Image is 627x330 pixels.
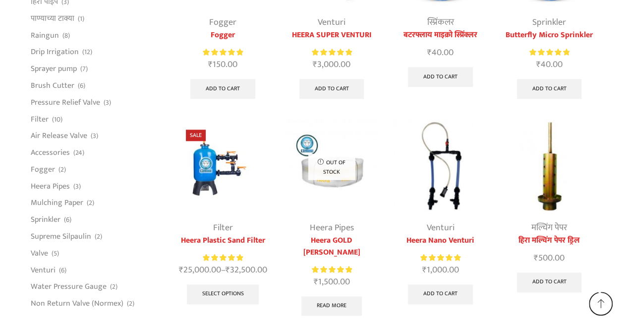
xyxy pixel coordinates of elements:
[64,215,71,225] span: (6)
[312,47,352,58] div: Rated 5.00 out of 5
[31,161,55,178] a: Fogger
[408,67,473,87] a: Add to cart: “बटरफ्लाय माइक्रो स्प्रिंक्लर”
[203,253,243,263] div: Rated 5.00 out of 5
[31,27,59,44] a: Raingun
[536,57,562,72] bdi: 40.00
[517,79,582,99] a: Add to cart: “Butterfly Micro Sprinkler”
[31,178,70,195] a: Heera Pipes
[312,264,352,275] span: Rated out of 5
[308,153,355,180] p: Out of stock
[299,79,364,99] a: Add to cart: “HEERA SUPER VENTURI”
[502,120,596,213] img: Mulching Paper Hole
[176,29,270,41] a: Fogger
[31,144,70,161] a: Accessories
[534,251,538,265] span: ₹
[203,253,243,263] span: Rated out of 5
[31,10,74,27] a: पाण्याच्या टाक्या
[104,98,111,108] span: (3)
[203,47,243,58] div: Rated 5.00 out of 5
[78,81,85,91] span: (6)
[208,57,213,72] span: ₹
[502,235,596,247] a: हिरा मल्चिंग पेपर ड्रिल
[517,272,582,292] a: Add to cart: “हिरा मल्चिंग पेपर ड्रिल”
[31,262,56,278] a: Venturi
[58,165,66,175] span: (2)
[529,47,569,58] div: Rated 5.00 out of 5
[394,29,487,41] a: बटरफ्लाय माइक्रो स्प्रिंक्लर
[52,249,59,259] span: (5)
[408,284,473,304] a: Add to cart: “Heera Nano Venturi”
[318,15,345,30] a: Venturi
[394,120,487,213] img: Heera Nano Venturi
[536,57,540,72] span: ₹
[285,29,378,41] a: HEERA SUPER VENTURI
[426,220,454,235] a: Venturi
[285,120,378,213] img: Heera GOLD Krishi Pipe
[534,251,565,265] bdi: 500.00
[226,263,267,277] bdi: 32,500.00
[95,232,102,242] span: (2)
[420,253,460,263] div: Rated 5.00 out of 5
[312,264,352,275] div: Rated 5.00 out of 5
[301,296,362,316] a: Read more about “Heera GOLD Krishi Pipe”
[73,148,84,158] span: (24)
[427,15,454,30] a: स्प्रिंकलर
[31,44,79,61] a: Drip Irrigation
[31,278,107,295] a: Water Pressure Gauge
[422,263,426,277] span: ₹
[110,282,117,292] span: (2)
[31,128,87,144] a: Air Release Valve
[209,15,236,30] a: Fogger
[187,284,259,304] a: Select options for “Heera Plastic Sand Filter”
[31,228,91,245] a: Supreme Silpaulin
[176,264,270,277] span: –
[31,295,123,309] a: Non Return Valve (Normex)
[190,79,255,99] a: Add to cart: “Fogger”
[73,182,81,192] span: (3)
[531,220,567,235] a: मल्चिंग पेपर
[179,263,221,277] bdi: 25,000.00
[31,77,74,94] a: Brush Cutter
[427,45,432,60] span: ₹
[312,47,352,58] span: Rated out of 5
[394,235,487,247] a: Heera Nano Venturi
[208,57,237,72] bdi: 150.00
[529,47,569,58] span: Rated out of 5
[310,220,354,235] a: Heera Pipes
[179,263,183,277] span: ₹
[420,253,460,263] span: Rated out of 5
[422,263,458,277] bdi: 1,000.00
[226,263,230,277] span: ₹
[78,14,84,24] span: (1)
[80,64,88,74] span: (7)
[62,31,70,41] span: (8)
[31,195,83,211] a: Mulching Paper
[502,29,596,41] a: Butterfly Micro Sprinkler
[59,265,66,275] span: (6)
[313,57,350,72] bdi: 3,000.00
[91,131,98,141] span: (3)
[127,299,134,309] span: (2)
[31,94,100,111] a: Pressure Relief Valve
[314,274,350,289] bdi: 1,500.00
[87,198,94,208] span: (2)
[31,211,60,228] a: Sprinkler
[314,274,318,289] span: ₹
[82,47,92,57] span: (12)
[31,61,77,77] a: Sprayer pump
[285,235,378,259] a: Heera GOLD [PERSON_NAME]
[31,111,49,128] a: Filter
[203,47,243,58] span: Rated out of 5
[176,235,270,247] a: Heera Plastic Sand Filter
[427,45,454,60] bdi: 40.00
[532,15,566,30] a: Sprinkler
[213,220,233,235] a: Filter
[31,245,48,262] a: Valve
[313,57,317,72] span: ₹
[176,120,270,213] img: Heera Plastic Sand Filter
[52,115,62,125] span: (10)
[186,130,206,141] span: Sale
